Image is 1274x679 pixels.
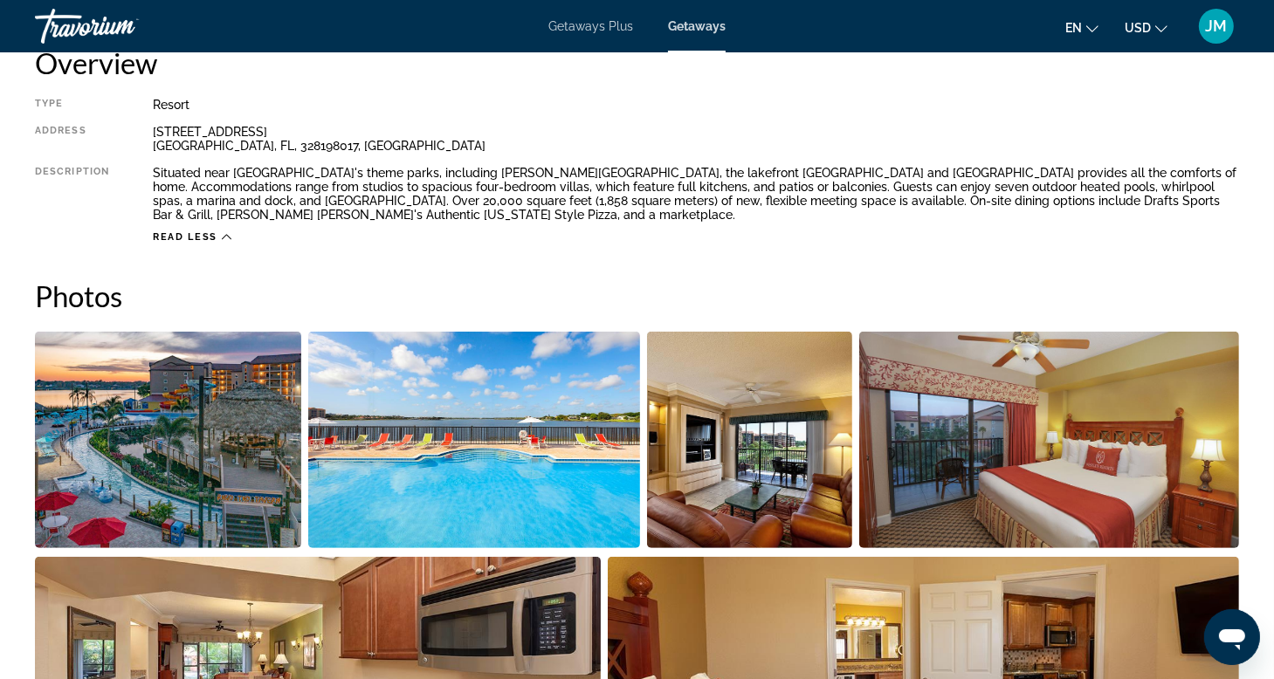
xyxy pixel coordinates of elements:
span: USD [1125,21,1151,35]
div: Address [35,125,109,153]
div: [STREET_ADDRESS] [GEOGRAPHIC_DATA], FL, 328198017, [GEOGRAPHIC_DATA] [153,125,1239,153]
a: Travorium [35,3,210,49]
div: Description [35,166,109,222]
h2: Photos [35,278,1239,313]
button: User Menu [1194,8,1239,45]
button: Open full-screen image slider [308,331,640,549]
a: Getaways [668,19,726,33]
span: en [1065,21,1082,35]
div: Resort [153,98,1239,112]
button: Open full-screen image slider [35,331,301,549]
span: Read less [153,231,217,243]
div: Type [35,98,109,112]
h2: Overview [35,45,1239,80]
iframe: Button to launch messaging window [1204,609,1260,665]
button: Change language [1065,15,1098,40]
button: Change currency [1125,15,1167,40]
a: Getaways Plus [548,19,633,33]
button: Read less [153,230,231,243]
span: JM [1206,17,1228,35]
div: Situated near [GEOGRAPHIC_DATA]'s theme parks, including [PERSON_NAME][GEOGRAPHIC_DATA], the lake... [153,166,1239,222]
button: Open full-screen image slider [647,331,852,549]
button: Open full-screen image slider [859,331,1239,549]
